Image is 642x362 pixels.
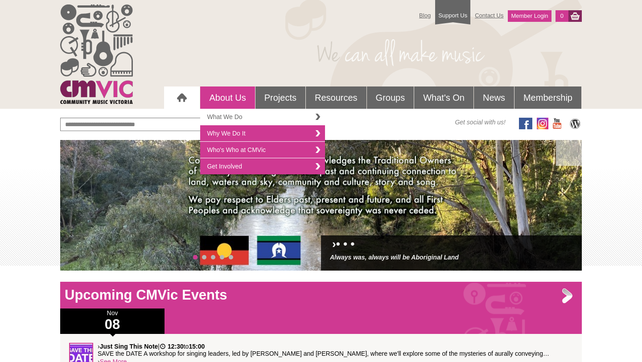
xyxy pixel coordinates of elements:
[455,118,506,127] span: Get social with us!
[367,86,414,109] a: Groups
[470,8,508,23] a: Contact Us
[414,86,473,109] a: What's On
[568,118,582,129] img: CMVic Blog
[508,10,551,22] a: Member Login
[60,4,133,104] img: cmvic_logo.png
[336,237,355,251] a: • • •
[330,254,459,261] a: Always was, always will be Aboriginal Land
[330,240,573,253] h2: ›
[200,142,325,158] a: Who's Who at CMVic
[98,343,573,357] p: › | to SAVE the DATE A workshop for singing leaders, led by [PERSON_NAME] and [PERSON_NAME], wher...
[60,317,165,332] h1: 08
[474,86,514,109] a: News
[556,10,568,22] a: 0
[189,343,205,350] strong: 15:00
[415,8,435,23] a: Blog
[200,109,325,125] a: What We Do
[200,125,325,142] a: Why We Do It
[100,343,158,350] strong: Just Sing This Note
[60,309,165,334] div: Nov
[200,86,255,109] a: About Us
[537,118,548,129] img: icon-instagram.png
[168,343,184,350] strong: 12:30
[306,86,366,109] a: Resources
[60,286,582,304] h1: Upcoming CMVic Events
[255,86,305,109] a: Projects
[200,158,325,174] a: Get Involved
[514,86,581,109] a: Membership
